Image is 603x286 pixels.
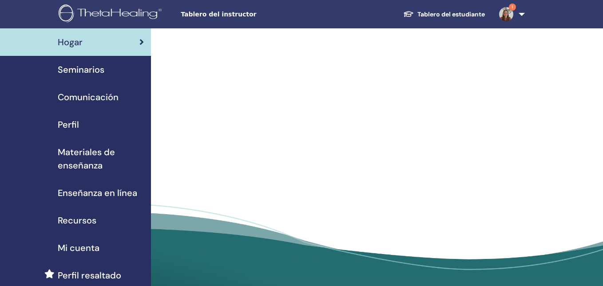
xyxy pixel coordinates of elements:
[58,214,96,227] span: Recursos
[58,145,144,172] span: Materiales de enseñanza
[58,118,79,131] span: Perfil
[59,4,165,24] img: logo.png
[58,269,121,282] span: Perfil resaltado
[58,35,83,49] span: Hogar
[58,186,137,200] span: Enseñanza en línea
[181,10,314,19] span: Tablero del instructor
[58,63,104,76] span: Seminarios
[403,10,414,18] img: graduation-cap-white.svg
[396,6,492,23] a: Tablero del estudiante
[499,7,513,21] img: default.jpg
[509,4,516,11] span: 1
[58,241,99,255] span: Mi cuenta
[58,90,119,104] span: Comunicación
